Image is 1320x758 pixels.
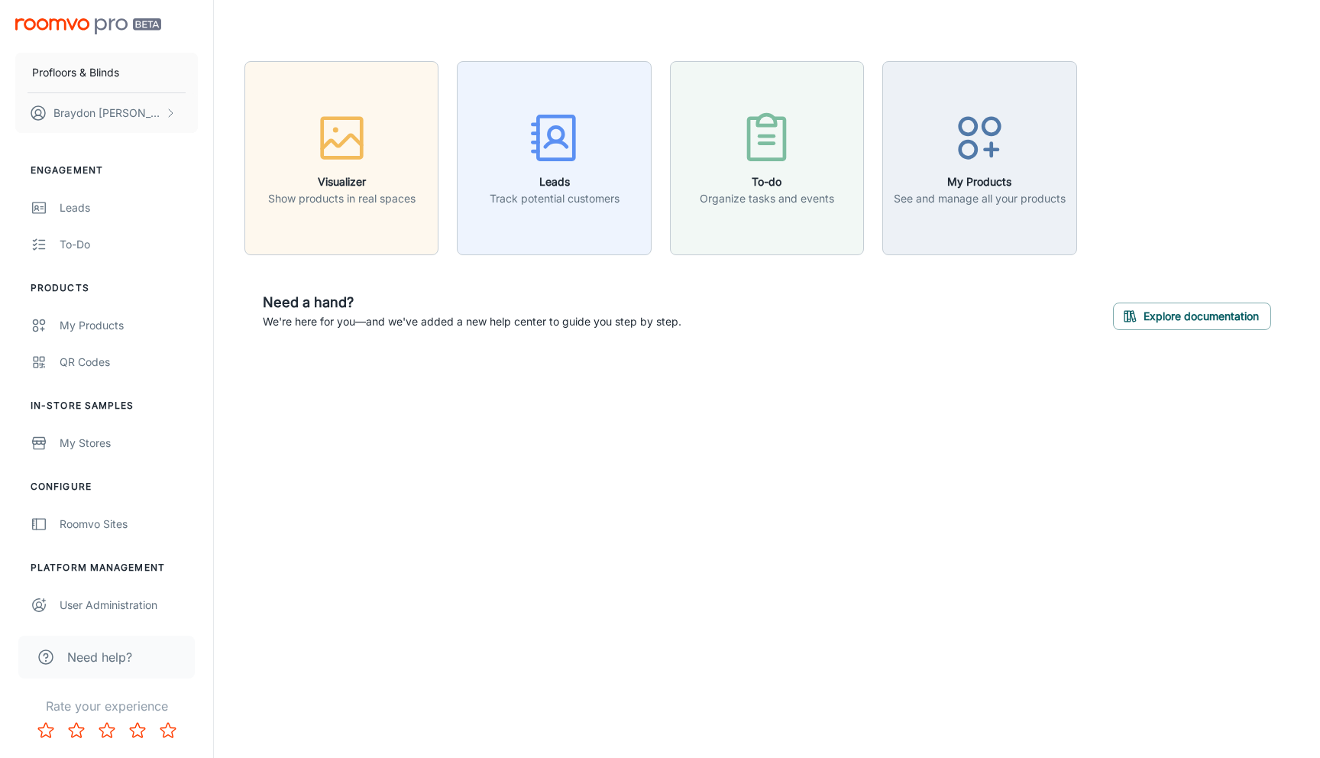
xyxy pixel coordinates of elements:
[490,173,620,190] h6: Leads
[15,53,198,92] button: Profloors & Blinds
[882,150,1076,165] a: My ProductsSee and manage all your products
[15,18,161,34] img: Roomvo PRO Beta
[1113,303,1271,330] button: Explore documentation
[457,150,651,165] a: LeadsTrack potential customers
[60,199,198,216] div: Leads
[268,190,416,207] p: Show products in real spaces
[882,61,1076,255] button: My ProductsSee and manage all your products
[457,61,651,255] button: LeadsTrack potential customers
[670,150,864,165] a: To-doOrganize tasks and events
[32,64,119,81] p: Profloors & Blinds
[1113,308,1271,323] a: Explore documentation
[490,190,620,207] p: Track potential customers
[670,61,864,255] button: To-doOrganize tasks and events
[60,236,198,253] div: To-do
[15,93,198,133] button: Braydon [PERSON_NAME]
[894,190,1066,207] p: See and manage all your products
[263,313,681,330] p: We're here for you—and we've added a new help center to guide you step by step.
[700,190,834,207] p: Organize tasks and events
[268,173,416,190] h6: Visualizer
[60,354,198,371] div: QR Codes
[244,61,438,255] button: VisualizerShow products in real spaces
[263,292,681,313] h6: Need a hand?
[894,173,1066,190] h6: My Products
[60,317,198,334] div: My Products
[700,173,834,190] h6: To-do
[53,105,161,121] p: Braydon [PERSON_NAME]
